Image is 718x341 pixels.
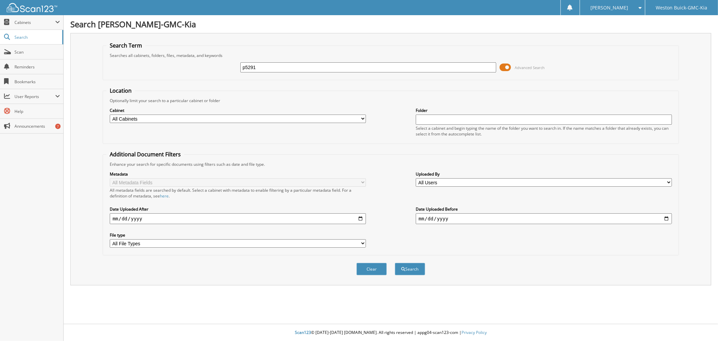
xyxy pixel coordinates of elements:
span: Cabinets [14,20,55,25]
div: Searches all cabinets, folders, files, metadata, and keywords [106,53,675,58]
div: Enhance your search for specific documents using filters such as date and file type. [106,161,675,167]
button: Search [395,263,425,275]
input: start [110,213,366,224]
button: Clear [356,263,387,275]
span: Weston Buick-GMC-Kia [656,6,708,10]
span: Search [14,34,59,40]
div: Select a cabinet and begin typing the name of the folder you want to search in. If the name match... [416,125,672,137]
span: Bookmarks [14,79,60,85]
span: User Reports [14,94,55,99]
label: Metadata [110,171,366,177]
span: Scan123 [295,330,311,335]
label: Cabinet [110,107,366,113]
div: All metadata fields are searched by default. Select a cabinet with metadata to enable filtering b... [110,187,366,199]
label: Date Uploaded Before [416,206,672,212]
span: [PERSON_NAME] [590,6,628,10]
legend: Location [106,87,135,94]
label: Date Uploaded After [110,206,366,212]
label: File type [110,232,366,238]
div: 7 [55,124,61,129]
label: Folder [416,107,672,113]
legend: Additional Document Filters [106,151,184,158]
div: Optionally limit your search to a particular cabinet or folder [106,98,675,103]
span: Advanced Search [515,65,545,70]
div: © [DATE]-[DATE] [DOMAIN_NAME]. All rights reserved | appg04-scan123-com | [64,324,718,341]
input: end [416,213,672,224]
img: scan123-logo-white.svg [7,3,57,12]
span: Announcements [14,123,60,129]
legend: Search Term [106,42,145,49]
span: Help [14,108,60,114]
label: Uploaded By [416,171,672,177]
a: Privacy Policy [461,330,487,335]
span: Scan [14,49,60,55]
span: Reminders [14,64,60,70]
h1: Search [PERSON_NAME]-GMC-Kia [70,19,711,30]
iframe: Chat Widget [684,309,718,341]
a: here [160,193,169,199]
